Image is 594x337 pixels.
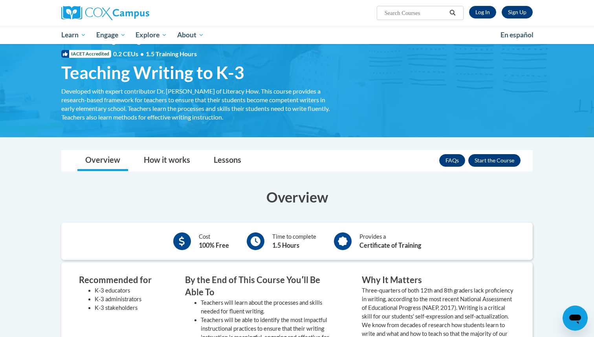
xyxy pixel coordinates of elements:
span: • [140,50,144,57]
span: 0.2 CEUs [113,50,197,58]
span: IACET Accredited [61,50,111,58]
h3: Recommended for [79,274,161,286]
h3: Overview [61,187,533,207]
h3: Why It Matters [362,274,515,286]
span: Explore [136,30,167,40]
b: Certificate of Training [359,241,421,249]
span: About [177,30,204,40]
a: Overview [77,150,128,171]
a: How it works [136,150,198,171]
a: Engage [91,26,131,44]
span: En español [500,31,533,39]
div: Time to complete [272,232,316,250]
a: Learn [56,26,91,44]
span: Learn [61,30,86,40]
button: Search [447,8,458,18]
div: Cost [199,232,229,250]
span: 1.5 Training Hours [146,50,197,57]
div: Main menu [49,26,544,44]
a: Register [502,6,533,18]
img: Cox Campus [61,6,149,20]
input: Search Courses [384,8,447,18]
a: En español [495,27,539,43]
a: Cox Campus [61,6,211,20]
a: Log In [469,6,496,18]
iframe: Button to launch messaging window [563,306,588,331]
div: Provides a [359,232,421,250]
a: About [172,26,209,44]
li: K-3 administrators [95,295,161,304]
li: Teachers will learn about the processes and skills needed for fluent writing. [201,298,338,316]
h3: By the End of This Course Youʹll Be Able To [185,274,338,298]
b: 100% Free [199,241,229,249]
li: K-3 stakeholders [95,304,161,312]
b: 1.5 Hours [272,241,299,249]
span: Engage [96,30,126,40]
div: Developed with expert contributor Dr. [PERSON_NAME] of Literacy How. This course provides a resea... [61,87,332,122]
button: Enroll [468,154,521,167]
li: K-3 educators [95,286,161,295]
a: FAQs [439,154,465,167]
a: Lessons [206,150,249,171]
span: Teaching Writing to K-3 [61,62,244,83]
a: Explore [130,26,172,44]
